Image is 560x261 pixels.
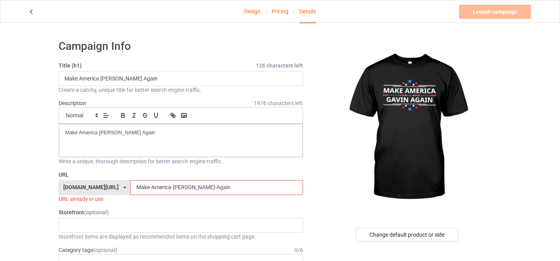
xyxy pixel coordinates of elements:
[256,62,303,69] span: 126 characters left
[59,86,303,94] div: Create a catchy, unique title for better search engine traffic.
[84,209,109,215] span: (optional)
[59,246,117,254] label: Category tags
[59,100,86,106] label: Description
[59,195,303,203] div: URL already in use
[59,208,303,216] label: Storefront
[294,246,303,254] div: 0 / 6
[93,247,117,253] span: (optional)
[272,0,288,22] a: Pricing
[63,184,119,190] div: [DOMAIN_NAME][URL]
[59,39,303,53] h1: Campaign Info
[254,99,303,107] span: 1976 characters left
[59,171,303,179] label: URL
[59,62,303,69] label: Title (h1)
[356,228,458,242] div: Change default product or side
[59,157,303,165] div: Write a unique, thorough description for better search engine traffic.
[299,0,316,23] div: Details
[244,0,261,22] a: Design
[65,129,296,137] p: Make America [PERSON_NAME] Again
[59,233,303,241] div: Storefront items are displayed as recommended items on the shopping cart page.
